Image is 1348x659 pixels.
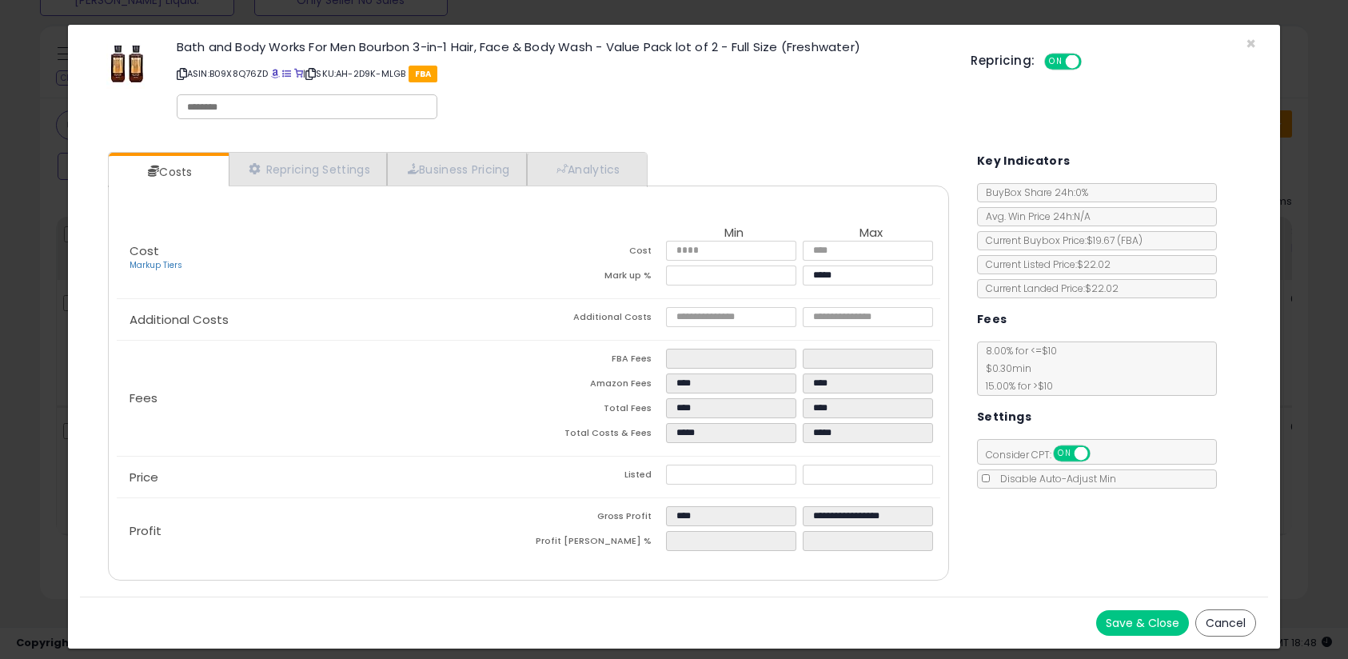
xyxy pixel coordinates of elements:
h5: Key Indicators [977,151,1071,171]
h5: Repricing: [971,54,1035,67]
td: Gross Profit [528,506,666,531]
a: Repricing Settings [229,153,387,186]
th: Min [666,226,804,241]
p: ASIN: B09X8Q76ZD | SKU: AH-2D9K-MLGB [177,61,947,86]
span: $0.30 min [978,361,1031,375]
span: ON [1047,55,1067,69]
td: Profit [PERSON_NAME] % [528,531,666,556]
span: Consider CPT: [978,448,1111,461]
span: OFF [1087,447,1113,461]
p: Cost [117,245,528,272]
span: $19.67 [1087,234,1143,247]
span: ON [1055,447,1075,461]
span: FBA [409,66,438,82]
p: Additional Costs [117,314,528,326]
a: Analytics [527,153,645,186]
span: Current Buybox Price: [978,234,1143,247]
a: BuyBox page [271,67,280,80]
img: 41XcN7CohML._SL60_.jpg [106,41,150,89]
td: Cost [528,241,666,266]
td: Additional Costs [528,307,666,332]
td: FBA Fees [528,349,666,373]
span: ( FBA ) [1117,234,1143,247]
td: Total Costs & Fees [528,423,666,448]
td: Total Fees [528,398,666,423]
p: Profit [117,525,528,537]
span: 8.00 % for <= $10 [978,344,1057,393]
td: Listed [528,465,666,489]
a: All offer listings [282,67,291,80]
a: Your listing only [294,67,303,80]
a: Costs [109,156,227,188]
a: Business Pricing [387,153,527,186]
p: Fees [117,392,528,405]
span: BuyBox Share 24h: 0% [978,186,1088,199]
button: Cancel [1195,609,1256,637]
a: Markup Tiers [130,259,182,271]
span: Current Landed Price: $22.02 [978,282,1119,295]
span: OFF [1079,55,1105,69]
button: Save & Close [1096,610,1189,636]
span: Disable Auto-Adjust Min [992,472,1116,485]
span: Current Listed Price: $22.02 [978,258,1111,271]
th: Max [803,226,940,241]
td: Mark up % [528,266,666,290]
span: Avg. Win Price 24h: N/A [978,210,1091,223]
h5: Fees [977,310,1007,329]
h3: Bath and Body Works For Men Bourbon 3-in-1 Hair, Face & Body Wash - Value Pack lot of 2 - Full Si... [177,41,947,53]
span: × [1246,32,1256,55]
p: Price [117,471,528,484]
td: Amazon Fees [528,373,666,398]
span: 15.00 % for > $10 [978,379,1053,393]
h5: Settings [977,407,1031,427]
